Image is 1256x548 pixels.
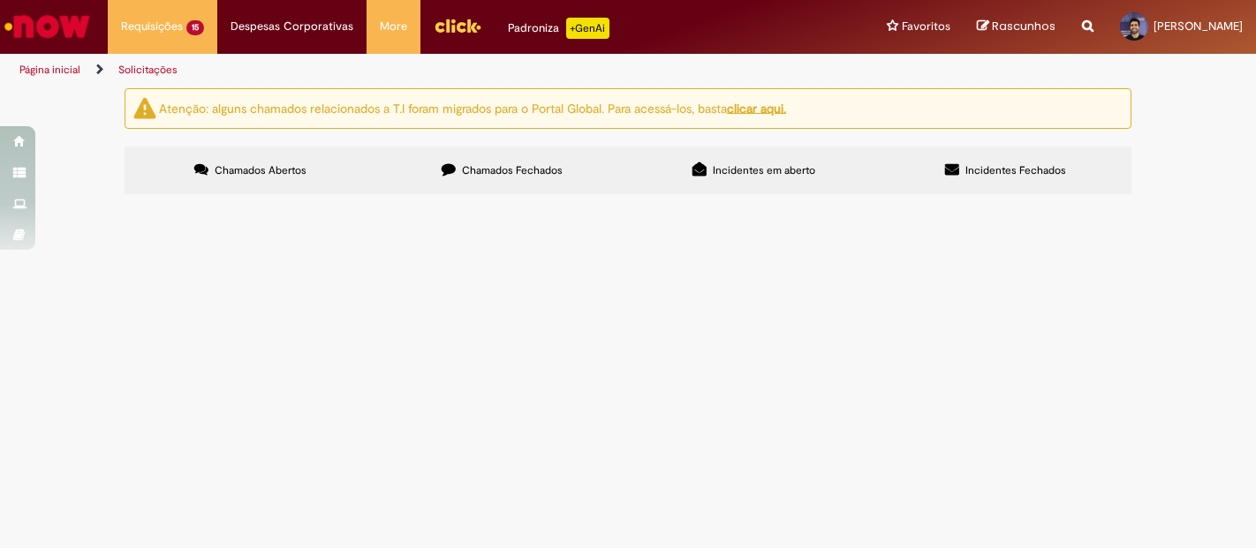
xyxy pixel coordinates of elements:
[713,163,815,177] span: Incidentes em aberto
[727,100,786,116] a: clicar aqui.
[462,163,563,177] span: Chamados Fechados
[992,18,1055,34] span: Rascunhos
[434,12,481,39] img: click_logo_yellow_360x200.png
[231,18,353,35] span: Despesas Corporativas
[13,54,824,86] ul: Trilhas de página
[19,63,80,77] a: Página inicial
[977,19,1055,35] a: Rascunhos
[380,18,407,35] span: More
[965,163,1066,177] span: Incidentes Fechados
[215,163,306,177] span: Chamados Abertos
[118,63,178,77] a: Solicitações
[186,20,204,35] span: 15
[2,9,93,44] img: ServiceNow
[902,18,950,35] span: Favoritos
[1154,19,1243,34] span: [PERSON_NAME]
[159,100,786,116] ng-bind-html: Atenção: alguns chamados relacionados a T.I foram migrados para o Portal Global. Para acessá-los,...
[508,18,609,39] div: Padroniza
[121,18,183,35] span: Requisições
[566,18,609,39] p: +GenAi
